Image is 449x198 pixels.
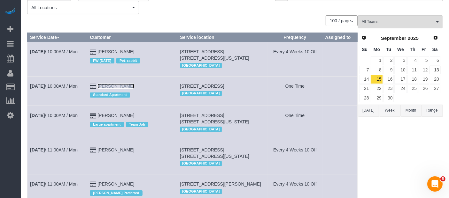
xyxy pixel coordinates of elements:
[400,105,422,116] button: Month
[4,6,17,15] img: Automaid Logo
[180,49,249,61] span: [STREET_ADDRESS] [STREET_ADDRESS][US_STATE]
[394,56,406,65] a: 3
[407,56,418,65] a: 4
[427,176,443,192] iframe: Intercom live chat
[430,56,440,65] a: 6
[30,84,45,89] b: [DATE]
[97,113,134,118] a: [PERSON_NAME]
[361,35,367,40] span: Prev
[359,84,370,93] a: 21
[267,76,322,106] td: Frequency
[362,47,368,52] span: Sunday
[90,122,124,127] span: Large apartment
[90,58,114,63] span: FW [DATE]
[31,4,131,11] span: All Locations
[180,159,265,168] div: Location
[180,84,224,89] span: [STREET_ADDRESS]
[386,47,391,52] span: Tuesday
[394,75,406,84] a: 17
[97,181,134,187] a: [PERSON_NAME]
[358,105,379,116] button: [DATE]
[27,140,87,174] td: Schedule date
[371,84,383,93] a: 22
[359,94,370,102] a: 28
[383,66,394,74] a: 9
[371,75,383,84] a: 15
[322,106,358,140] td: Assigned to
[374,47,380,52] span: Monday
[90,114,96,118] i: Credit Card Payment
[87,42,177,76] td: Customer
[180,161,222,166] span: [GEOGRAPHIC_DATA]
[180,181,261,187] span: [STREET_ADDRESS][PERSON_NAME]
[30,147,78,152] a: [DATE]/ 11:00AM / Mon
[30,49,78,54] a: [DATE]/ 10:00AM / Mon
[381,35,406,41] span: September
[379,105,400,116] button: Week
[422,105,443,116] button: Range
[383,75,394,84] a: 16
[116,58,140,63] span: Pet- rabbit
[432,47,438,52] span: Saturday
[407,84,418,93] a: 25
[362,19,435,25] span: All Teams
[359,75,370,84] a: 14
[27,42,87,76] td: Schedule date
[180,125,265,133] div: Location
[419,84,429,93] a: 26
[87,76,177,106] td: Customer
[419,66,429,74] a: 12
[383,56,394,65] a: 2
[371,94,383,102] a: 29
[30,49,45,54] b: [DATE]
[419,75,429,84] a: 19
[90,190,142,195] span: [PERSON_NAME] Preferred
[407,66,418,74] a: 11
[177,42,267,76] td: Service location
[87,33,177,42] th: Customer
[431,33,440,42] a: Next
[30,113,78,118] a: [DATE]/ 10:00AM / Mon
[358,15,443,25] ol: All Teams
[326,15,358,26] button: 100 / page
[267,140,322,174] td: Frequency
[408,35,419,41] span: 2025
[322,140,358,174] td: Assigned to
[27,33,87,42] th: Service Date
[97,84,134,89] a: [PERSON_NAME]
[419,56,429,65] a: 5
[30,181,78,187] a: [DATE]/ 11:00AM / Mon
[180,127,222,132] span: [GEOGRAPHIC_DATA]
[177,33,267,42] th: Service location
[177,106,267,140] td: Service location
[267,33,322,42] th: Frequency
[371,66,383,74] a: 8
[30,113,45,118] b: [DATE]
[177,140,267,174] td: Service location
[383,94,394,102] a: 30
[410,47,415,52] span: Thursday
[180,91,222,96] span: [GEOGRAPHIC_DATA]
[177,76,267,106] td: Service location
[90,50,96,55] i: Credit Card Payment
[430,66,440,74] a: 13
[326,15,358,26] nav: Pagination navigation
[180,187,265,195] div: Location
[433,35,438,40] span: Next
[30,181,45,187] b: [DATE]
[87,140,177,174] td: Customer
[371,56,383,65] a: 1
[322,76,358,106] td: Assigned to
[358,15,443,28] button: All Teams
[97,49,134,54] a: [PERSON_NAME]
[267,42,322,76] td: Frequency
[180,113,249,124] span: [STREET_ADDRESS] [STREET_ADDRESS][US_STATE]
[383,84,394,93] a: 23
[422,47,426,52] span: Friday
[394,66,406,74] a: 10
[27,1,139,14] button: All Locations
[180,147,249,159] span: [STREET_ADDRESS] [STREET_ADDRESS][US_STATE]
[126,122,149,127] span: Team Job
